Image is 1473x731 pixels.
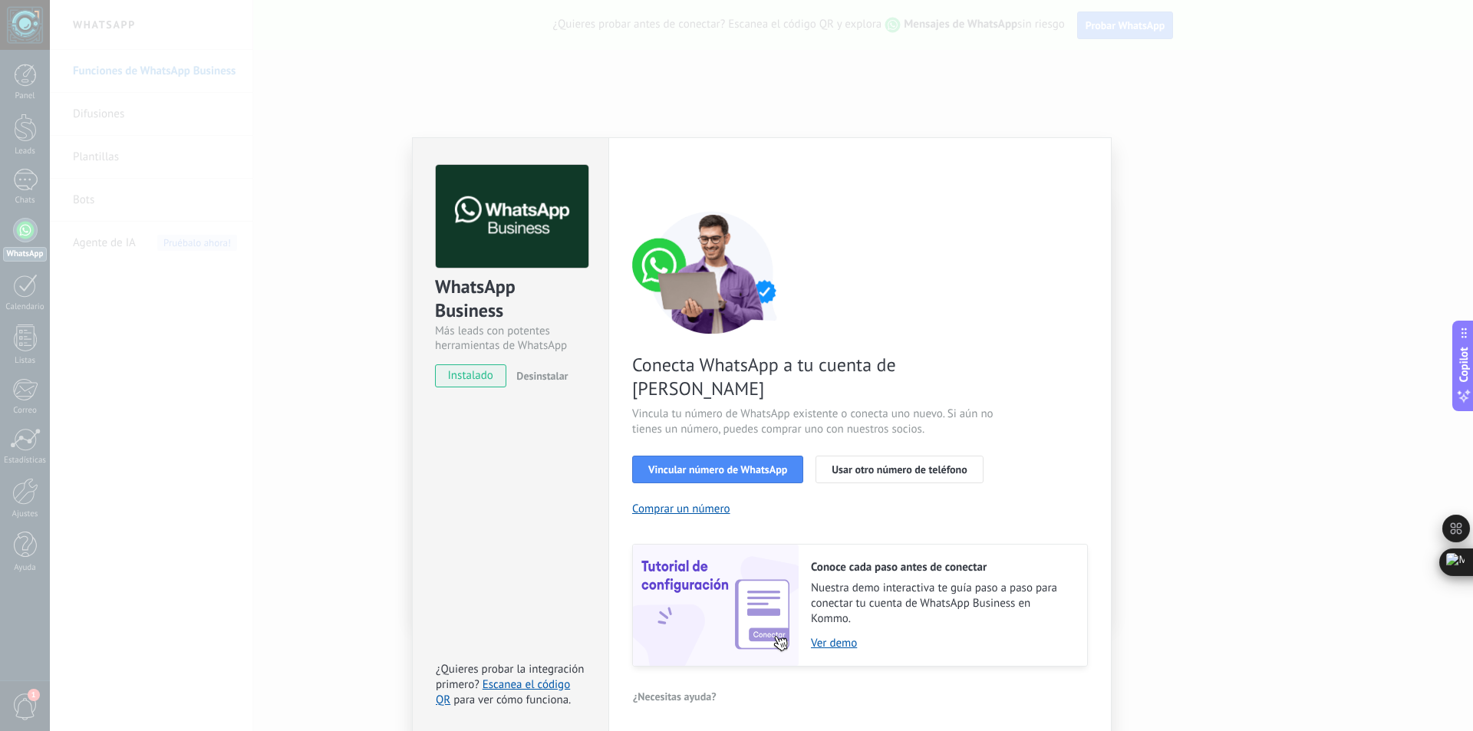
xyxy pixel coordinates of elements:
button: Desinstalar [510,364,568,387]
button: Vincular número de WhatsApp [632,456,803,483]
h2: Conoce cada paso antes de conectar [811,560,1072,575]
a: Ver demo [811,636,1072,650]
div: Más leads con potentes herramientas de WhatsApp [435,324,586,353]
button: Comprar un número [632,502,730,516]
span: Usar otro número de teléfono [832,464,967,475]
span: Copilot [1456,347,1471,382]
span: para ver cómo funciona. [453,693,571,707]
a: Escanea el código QR [436,677,570,707]
span: Nuestra demo interactiva te guía paso a paso para conectar tu cuenta de WhatsApp Business en Kommo. [811,581,1072,627]
img: logo_main.png [436,165,588,268]
div: WhatsApp Business [435,275,586,324]
span: instalado [436,364,506,387]
span: Desinstalar [516,369,568,383]
button: Usar otro número de teléfono [816,456,983,483]
span: Vincular número de WhatsApp [648,464,787,475]
span: Conecta WhatsApp a tu cuenta de [PERSON_NAME] [632,353,997,400]
span: Vincula tu número de WhatsApp existente o conecta uno nuevo. Si aún no tienes un número, puedes c... [632,407,997,437]
button: ¿Necesitas ayuda? [632,685,717,708]
span: ¿Quieres probar la integración primero? [436,662,585,692]
img: connect number [632,211,793,334]
span: ¿Necesitas ayuda? [633,691,717,702]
